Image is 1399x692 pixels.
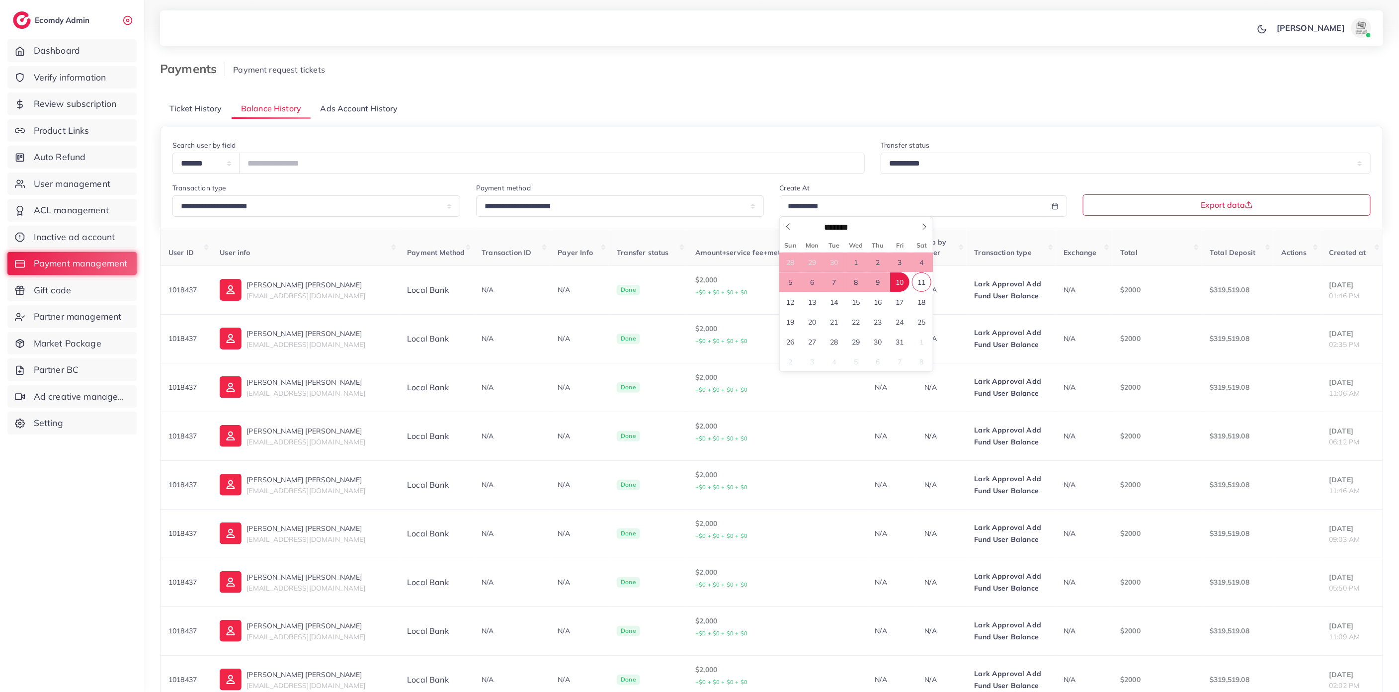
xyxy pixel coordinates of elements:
p: $2000 [1120,284,1194,296]
p: N/A [558,381,601,393]
small: +$0 + $0 + $0 + $0 [695,679,747,686]
span: N/A [1064,529,1076,538]
span: Partner BC [34,363,79,376]
span: Review subscription [34,97,117,110]
span: N/A [1064,383,1076,392]
span: Wed [845,242,867,249]
a: ACL management [7,199,137,222]
span: [EMAIL_ADDRESS][DOMAIN_NAME] [247,340,365,349]
span: Payment management [34,257,128,270]
span: N/A [482,285,494,294]
span: ACL management [34,204,109,217]
p: [PERSON_NAME] [PERSON_NAME] [247,279,365,291]
span: N/A [482,383,494,392]
span: N/A [1064,626,1076,635]
small: +$0 + $0 + $0 + $0 [695,435,747,442]
span: Payer Info [558,248,593,257]
span: [EMAIL_ADDRESS][DOMAIN_NAME] [247,389,365,398]
p: $2,000 [695,420,859,444]
span: Done [617,431,640,442]
span: [EMAIL_ADDRESS][DOMAIN_NAME] [247,291,365,300]
span: User management [34,177,110,190]
span: [EMAIL_ADDRESS][DOMAIN_NAME] [247,632,365,641]
span: October 26, 2025 [781,332,800,351]
p: 1018437 [168,381,204,393]
a: Setting [7,412,137,434]
p: [PERSON_NAME] [PERSON_NAME] [247,571,365,583]
span: Total [1120,248,1138,257]
span: Auto Refund [34,151,86,164]
p: [PERSON_NAME] [PERSON_NAME] [247,328,365,340]
span: Done [617,334,640,345]
span: November 7, 2025 [890,352,909,371]
span: October 30, 2025 [868,332,888,351]
h2: Ecomdy Admin [35,15,92,25]
p: $319,519.08 [1210,625,1265,637]
span: Actions [1281,248,1307,257]
span: October 5, 2025 [781,272,800,292]
p: [PERSON_NAME] [PERSON_NAME] [247,474,365,486]
span: October 12, 2025 [781,292,800,312]
input: Year [857,222,888,232]
span: N/A [1064,432,1076,440]
span: November 8, 2025 [912,352,931,371]
span: October 7, 2025 [824,272,844,292]
span: November 4, 2025 [824,352,844,371]
span: October 21, 2025 [824,312,844,332]
span: Transfer status [617,248,668,257]
img: ic-user-info.36bf1079.svg [220,328,242,349]
span: September 28, 2025 [781,253,800,272]
span: [EMAIL_ADDRESS][DOMAIN_NAME] [247,681,365,690]
p: Lark Approval Add Fund User Balance [975,473,1048,497]
span: 11:09 AM [1329,632,1360,641]
a: Product Links [7,119,137,142]
img: avatar [1351,18,1371,38]
span: October 1, 2025 [846,253,866,272]
span: N/A [482,432,494,440]
span: October 15, 2025 [846,292,866,312]
p: [PERSON_NAME] [PERSON_NAME] [247,522,365,534]
span: October 9, 2025 [868,272,888,292]
label: Transfer status [881,140,929,150]
p: N/A [875,381,909,393]
h3: Payments [160,62,225,76]
div: Local bank [407,333,466,345]
span: 11:46 AM [1329,486,1360,495]
span: [EMAIL_ADDRESS][DOMAIN_NAME] [247,437,365,446]
a: Verify information [7,66,137,89]
p: Lark Approval Add Fund User Balance [975,619,1048,643]
p: $2000 [1120,576,1194,588]
p: $2,000 [695,664,859,688]
p: $319,519.08 [1210,381,1265,393]
a: logoEcomdy Admin [13,11,92,29]
p: N/A [925,284,959,296]
span: N/A [482,626,494,635]
span: October 4, 2025 [912,253,931,272]
p: 1018437 [168,284,204,296]
a: Auto Refund [7,146,137,169]
p: N/A [558,430,601,442]
p: $319,519.08 [1210,333,1265,345]
span: N/A [1064,578,1076,587]
a: Review subscription [7,92,137,115]
span: October 6, 2025 [803,272,822,292]
span: User info [220,248,250,257]
span: October 18, 2025 [912,292,931,312]
p: $2000 [1120,527,1194,539]
p: N/A [558,576,601,588]
small: +$0 + $0 + $0 + $0 [695,338,747,345]
p: 1018437 [168,576,204,588]
small: +$0 + $0 + $0 + $0 [695,484,747,491]
a: Market Package [7,332,137,355]
span: [EMAIL_ADDRESS][DOMAIN_NAME] [247,584,365,593]
p: Lark Approval Add Fund User Balance [975,668,1048,692]
p: N/A [875,527,909,539]
img: ic-user-info.36bf1079.svg [220,376,242,398]
span: November 5, 2025 [846,352,866,371]
img: ic-user-info.36bf1079.svg [220,425,242,447]
label: Transaction type [172,183,226,193]
img: ic-user-info.36bf1079.svg [220,522,242,544]
p: [DATE] [1329,279,1375,291]
a: User management [7,173,137,195]
p: $2,000 [695,371,859,396]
